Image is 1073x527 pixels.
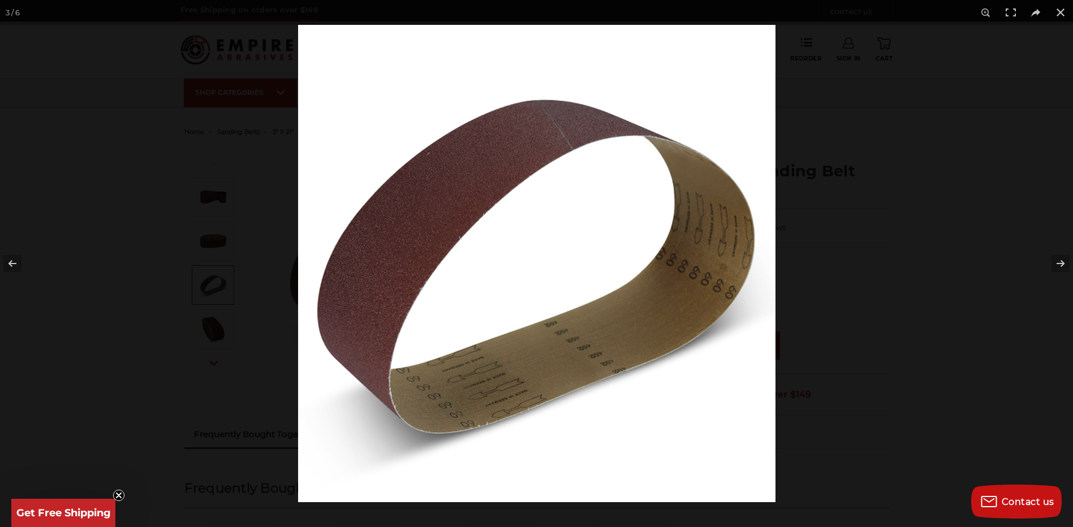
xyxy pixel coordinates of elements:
[11,499,115,527] div: Get Free ShippingClose teaser
[1002,496,1054,507] span: Contact us
[1033,235,1073,292] button: Next (arrow right)
[16,507,111,519] span: Get Free Shipping
[113,490,124,501] button: Close teaser
[971,485,1062,519] button: Contact us
[298,25,775,502] img: 3_x_21_Aluminum_Oxide_Sanding_Belt_-3__96290.1704488736.jpg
